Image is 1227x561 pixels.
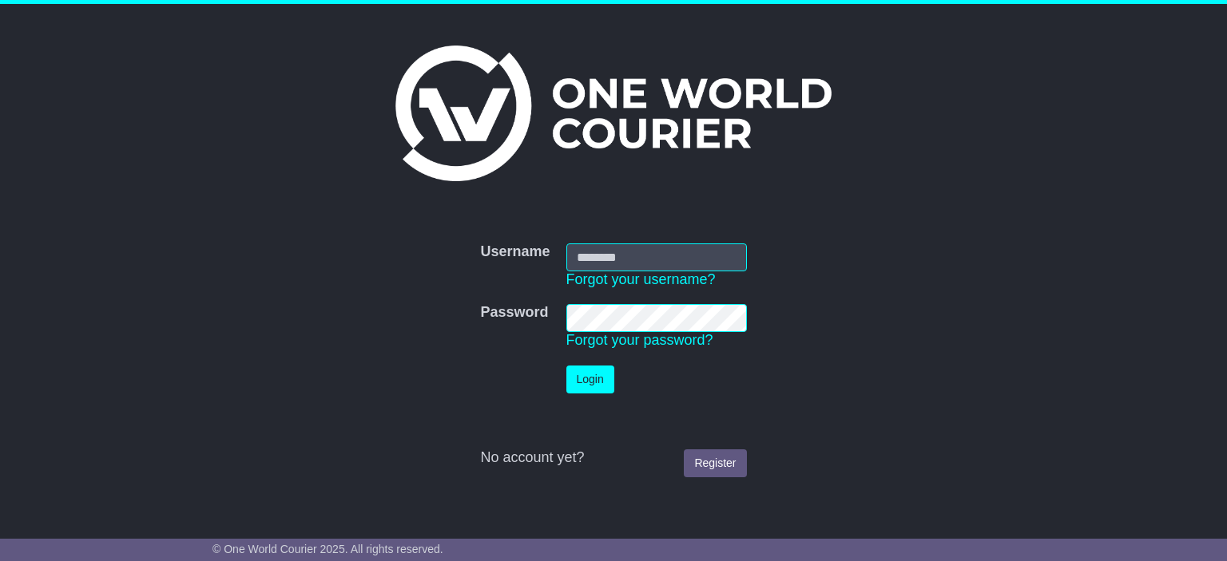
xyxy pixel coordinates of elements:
[566,332,713,348] a: Forgot your password?
[480,304,548,322] label: Password
[480,449,746,467] div: No account yet?
[566,365,614,393] button: Login
[212,543,443,555] span: © One World Courier 2025. All rights reserved.
[395,45,832,181] img: One World
[566,271,716,287] a: Forgot your username?
[480,243,550,261] label: Username
[684,449,746,477] a: Register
